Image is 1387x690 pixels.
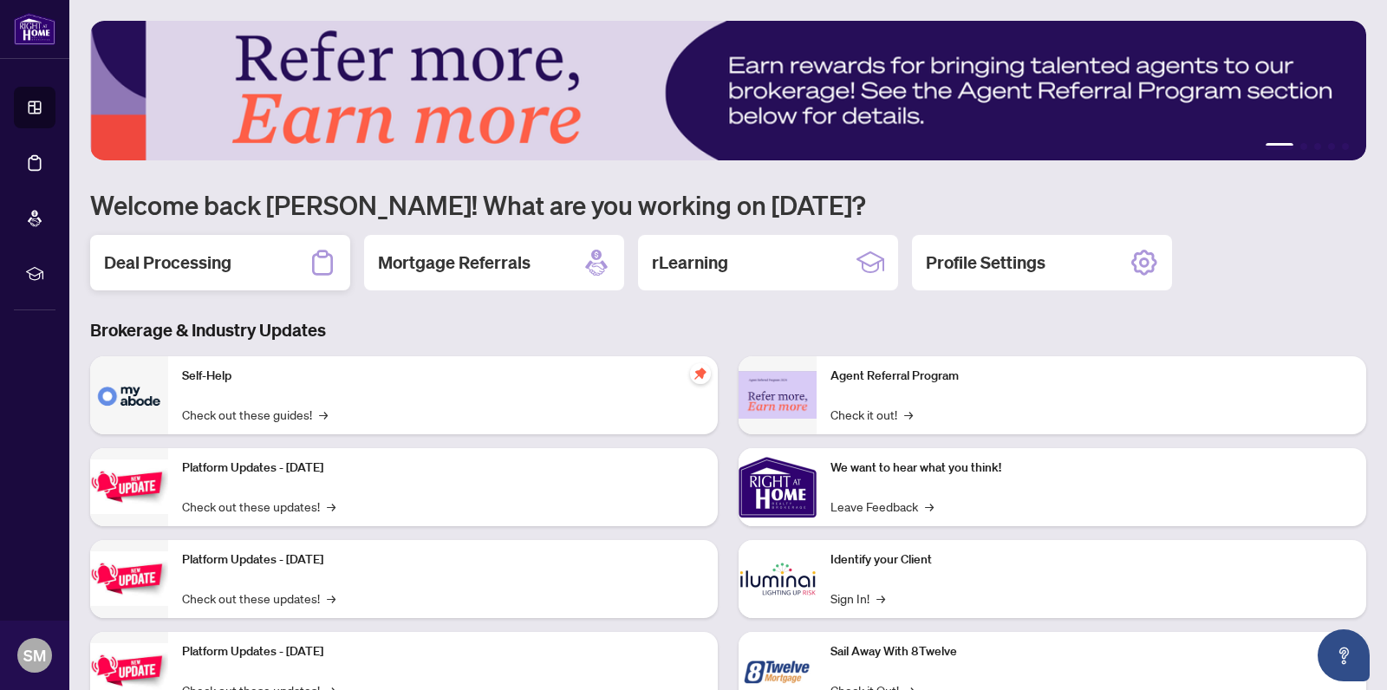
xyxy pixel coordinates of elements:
a: Check out these updates!→ [182,589,335,608]
span: → [327,497,335,516]
h2: Mortgage Referrals [378,251,531,275]
img: We want to hear what you think! [739,448,817,526]
h2: Profile Settings [926,251,1045,275]
button: 2 [1300,143,1307,150]
p: Platform Updates - [DATE] [182,550,704,570]
h1: Welcome back [PERSON_NAME]! What are you working on [DATE]? [90,188,1366,221]
a: Check it out!→ [830,405,913,424]
p: We want to hear what you think! [830,459,1352,478]
span: → [876,589,885,608]
button: 5 [1342,143,1349,150]
p: Platform Updates - [DATE] [182,642,704,661]
a: Sign In!→ [830,589,885,608]
h2: Deal Processing [104,251,231,275]
a: Check out these updates!→ [182,497,335,516]
img: Slide 0 [90,21,1366,160]
a: Leave Feedback→ [830,497,934,516]
p: Sail Away With 8Twelve [830,642,1352,661]
button: 1 [1266,143,1293,150]
span: → [319,405,328,424]
button: Open asap [1318,629,1370,681]
img: Identify your Client [739,540,817,618]
img: Platform Updates - July 8, 2025 [90,551,168,606]
img: Agent Referral Program [739,371,817,419]
img: Self-Help [90,356,168,434]
span: → [925,497,934,516]
p: Identify your Client [830,550,1352,570]
h2: rLearning [652,251,728,275]
p: Agent Referral Program [830,367,1352,386]
img: Platform Updates - July 21, 2025 [90,459,168,514]
span: → [904,405,913,424]
h3: Brokerage & Industry Updates [90,318,1366,342]
button: 3 [1314,143,1321,150]
span: SM [23,643,46,667]
p: Self-Help [182,367,704,386]
span: pushpin [690,363,711,384]
span: → [327,589,335,608]
img: logo [14,13,55,45]
button: 4 [1328,143,1335,150]
a: Check out these guides!→ [182,405,328,424]
p: Platform Updates - [DATE] [182,459,704,478]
